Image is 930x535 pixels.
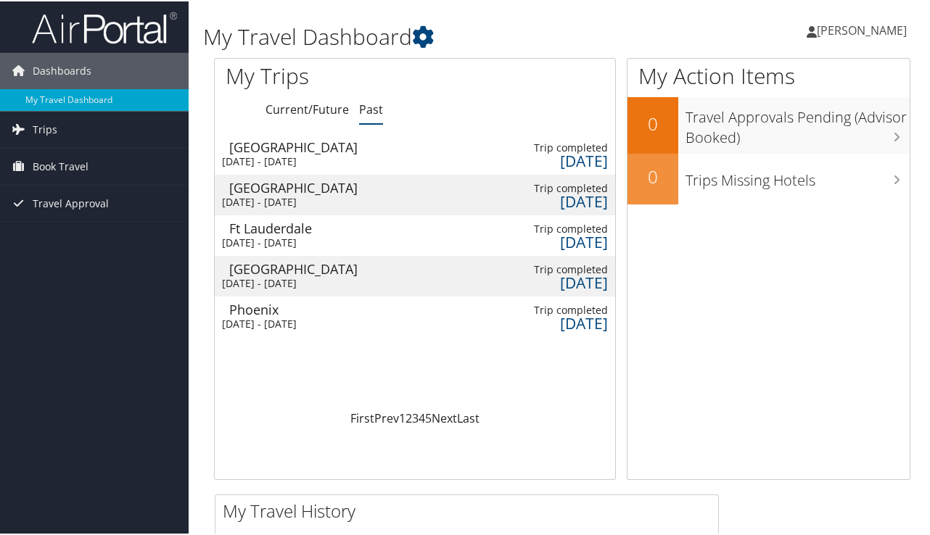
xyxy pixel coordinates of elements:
span: Dashboards [33,51,91,88]
div: Trip completed [511,221,608,234]
h1: My Travel Dashboard [203,20,682,51]
h3: Trips Missing Hotels [686,162,910,189]
a: Prev [374,409,399,425]
div: Trip completed [511,181,608,194]
div: [DATE] [511,275,608,288]
a: 3 [412,409,419,425]
div: [DATE] - [DATE] [222,194,459,207]
h1: My Action Items [627,59,910,90]
a: Next [432,409,457,425]
div: Phoenix [229,302,466,315]
span: Book Travel [33,147,89,183]
div: [DATE] [511,194,608,207]
a: [PERSON_NAME] [807,7,921,51]
a: 4 [419,409,425,425]
div: [DATE] - [DATE] [222,275,459,289]
a: 5 [425,409,432,425]
a: 0Trips Missing Hotels [627,152,910,203]
span: Travel Approval [33,184,109,220]
div: Trip completed [511,140,608,153]
a: 1 [399,409,406,425]
a: First [350,409,374,425]
div: Trip completed [511,262,608,275]
div: Ft Lauderdale [229,220,466,233]
div: [DATE] [511,153,608,166]
div: [GEOGRAPHIC_DATA] [229,180,466,193]
a: Last [457,409,480,425]
h2: 0 [627,110,678,135]
div: [GEOGRAPHIC_DATA] [229,139,466,152]
h3: Travel Approvals Pending (Advisor Booked) [686,99,910,146]
h2: My Travel History [223,497,718,522]
a: 2 [406,409,412,425]
a: Current/Future [266,100,349,116]
a: 0Travel Approvals Pending (Advisor Booked) [627,96,910,152]
img: airportal-logo.png [32,9,177,43]
span: [PERSON_NAME] [817,21,907,37]
div: [DATE] - [DATE] [222,235,459,248]
div: Trip completed [511,302,608,315]
span: Trips [33,110,57,146]
div: [DATE] - [DATE] [222,316,459,329]
div: [DATE] - [DATE] [222,154,459,167]
h1: My Trips [226,59,437,90]
h2: 0 [627,163,678,188]
div: [DATE] [511,315,608,328]
div: [GEOGRAPHIC_DATA] [229,261,466,274]
div: [DATE] [511,234,608,247]
a: Past [359,100,383,116]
